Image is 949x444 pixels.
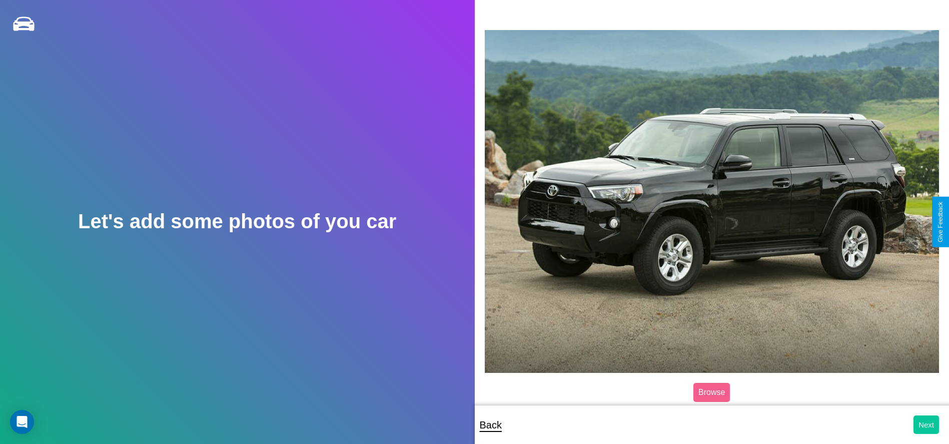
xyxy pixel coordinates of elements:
div: Open Intercom Messenger [10,410,34,434]
h2: Let's add some photos of you car [78,210,396,233]
p: Back [480,416,502,434]
button: Next [913,415,939,434]
label: Browse [693,383,730,402]
div: Give Feedback [937,202,944,242]
img: posted [485,30,939,373]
